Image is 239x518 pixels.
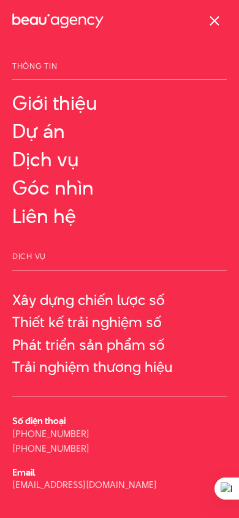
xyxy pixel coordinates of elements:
[12,177,227,199] a: Góc nhìn
[12,314,227,330] a: Thiết kế trải nghiệm số
[12,359,227,375] a: Trải nghiệm thương hiệu
[12,337,227,353] a: Phát triển sản phẩm số
[12,414,66,427] b: Số điện thoại
[12,252,227,270] span: Dịch vụ
[12,292,227,308] a: Xây dựng chiến lược số
[12,120,227,142] a: Dự án
[12,478,227,491] p: [EMAIL_ADDRESS][DOMAIN_NAME]
[12,149,227,171] a: Dịch vụ
[12,205,227,227] a: Liên hệ
[12,92,227,114] a: Giới thiệu
[12,442,227,455] p: [PHONE_NUMBER]
[12,61,227,80] span: Thông tin
[12,427,227,440] p: [PHONE_NUMBER]
[12,466,35,479] b: Email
